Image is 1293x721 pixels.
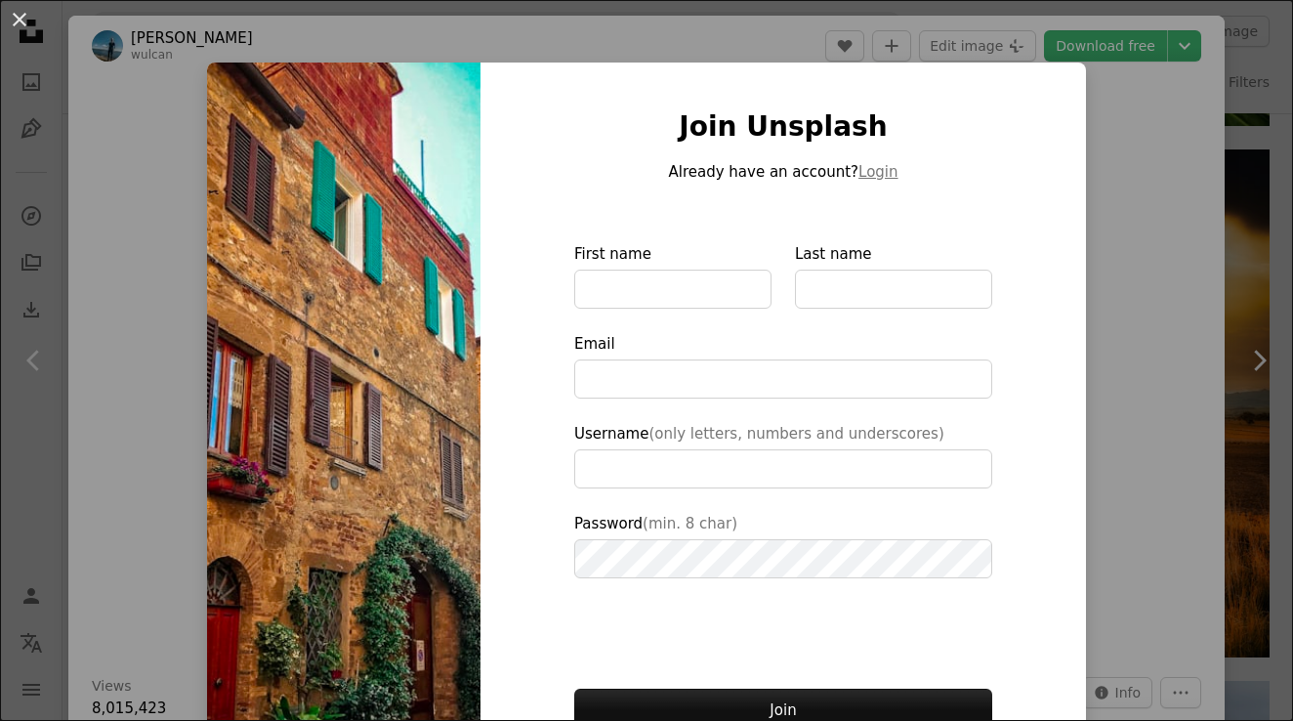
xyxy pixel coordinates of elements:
input: First name [574,270,772,309]
input: Email [574,360,992,399]
input: Password(min. 8 char) [574,539,992,578]
h1: Join Unsplash [574,109,992,145]
p: Already have an account? [574,160,992,184]
label: Password [574,512,992,578]
label: Email [574,332,992,399]
label: Last name [795,242,992,309]
span: (min. 8 char) [643,515,737,532]
span: (only letters, numbers and underscores) [648,425,943,443]
input: Last name [795,270,992,309]
label: First name [574,242,772,309]
button: Login [858,160,897,184]
label: Username [574,422,992,488]
input: Username(only letters, numbers and underscores) [574,449,992,488]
